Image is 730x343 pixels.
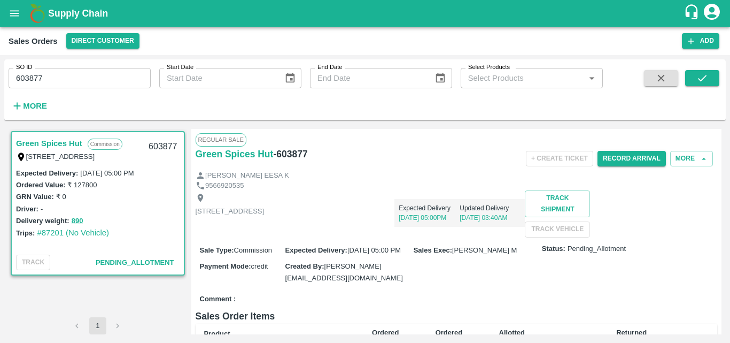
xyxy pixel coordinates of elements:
p: Updated Delivery [460,203,521,213]
label: Ordered Value: [16,181,65,189]
a: Supply Chain [48,6,684,21]
label: Payment Mode : [200,262,251,270]
a: #87201 (No Vehicle) [37,228,109,237]
strong: More [23,102,47,110]
span: [PERSON_NAME][EMAIL_ADDRESS][DOMAIN_NAME] [285,262,403,282]
button: Choose date [280,68,300,88]
button: Select DC [66,33,139,49]
span: Commission [234,246,273,254]
span: Pending_Allotment [568,244,626,254]
label: Delivery weight: [16,217,69,225]
label: Sale Type : [200,246,234,254]
div: customer-support [684,4,702,23]
label: [STREET_ADDRESS] [26,153,95,161]
span: credit [251,262,268,270]
nav: pagination navigation [67,317,128,334]
span: [PERSON_NAME] M [452,246,517,254]
p: 9566920535 [205,181,244,191]
div: Sales Orders [9,34,58,48]
button: More [670,151,713,166]
label: Start Date [167,63,193,72]
label: Expected Delivery : [285,246,347,254]
h6: - 603877 [273,147,307,162]
div: 603877 [142,134,183,159]
button: Open [585,71,599,85]
p: [DATE] 05:00PM [399,213,460,223]
b: Supply Chain [48,8,108,19]
label: Created By : [285,262,324,270]
label: Driver: [16,205,38,213]
label: ₹ 0 [56,193,66,201]
button: Track Shipment [525,190,590,217]
b: Product [204,330,230,338]
label: - [41,205,43,213]
button: 890 [72,215,83,227]
button: open drawer [2,1,27,26]
span: [DATE] 05:00 PM [347,246,401,254]
a: Green Spices Hut [16,136,82,150]
input: Start Date [159,68,276,88]
h6: Sales Order Items [196,309,718,324]
label: Trips: [16,229,35,237]
label: End Date [317,63,342,72]
button: Choose date [430,68,451,88]
span: Pending_Allotment [96,258,174,266]
p: [DATE] 03:40AM [460,213,521,223]
a: Green Spices Hut [196,147,274,162]
p: [PERSON_NAME] EESA K [205,171,289,181]
label: Comment : [200,294,236,304]
input: Enter SO ID [9,68,151,88]
p: [STREET_ADDRESS] [196,207,265,217]
label: Expected Delivery : [16,169,78,177]
label: GRN Value: [16,193,54,201]
img: logo [27,3,48,24]
span: Regular Sale [196,133,246,146]
label: [DATE] 05:00 PM [80,169,134,177]
label: Select Products [468,63,510,72]
label: Sales Exec : [414,246,452,254]
label: ₹ 127800 [67,181,97,189]
div: account of current user [702,2,721,25]
label: SO ID [16,63,32,72]
label: Status: [542,244,565,254]
p: Commission [88,139,122,150]
button: Add [682,33,719,49]
button: Record Arrival [597,151,666,166]
p: Expected Delivery [399,203,460,213]
input: Select Products [464,71,582,85]
button: More [9,97,50,115]
input: End Date [310,68,426,88]
button: page 1 [89,317,106,334]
